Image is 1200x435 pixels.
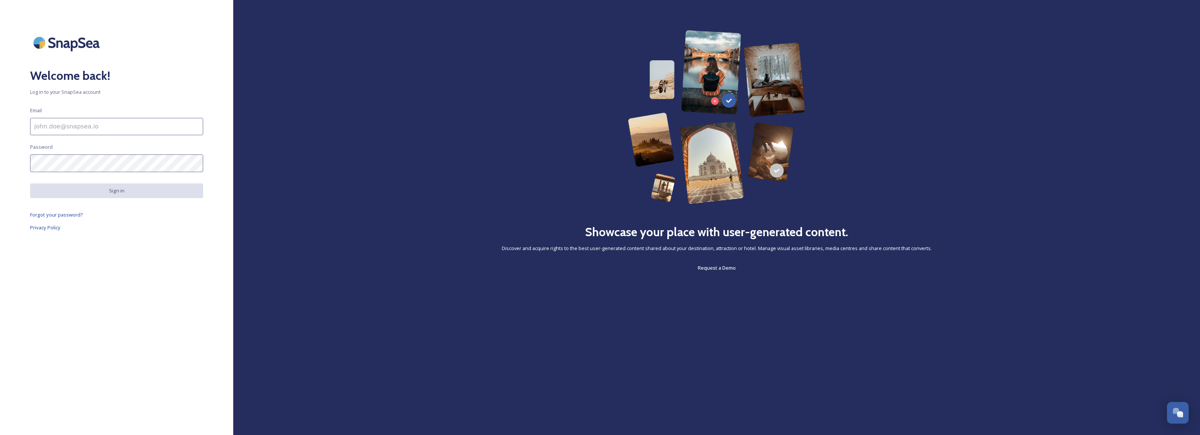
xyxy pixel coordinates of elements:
[30,223,203,232] a: Privacy Policy
[30,224,61,231] span: Privacy Policy
[30,67,203,85] h2: Welcome back!
[585,223,848,241] h2: Showcase your place with user-generated content.
[502,245,932,252] span: Discover and acquire rights to the best user-generated content shared about your destination, att...
[30,211,83,218] span: Forgot your password?
[30,30,105,55] img: SnapSea Logo
[30,210,203,219] a: Forgot your password?
[30,118,203,135] input: john.doe@snapsea.io
[30,107,42,114] span: Email
[698,263,736,272] a: Request a Demo
[628,30,805,204] img: 63b42ca75bacad526042e722_Group%20154-p-800.png
[30,89,203,96] span: Log in to your SnapSea account
[1167,402,1189,424] button: Open Chat
[30,143,53,151] span: Password
[698,264,736,271] span: Request a Demo
[30,183,203,198] button: Sign in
